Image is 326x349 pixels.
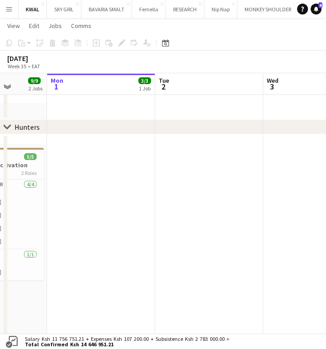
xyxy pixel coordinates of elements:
span: View [7,22,20,30]
a: Jobs [45,20,66,32]
button: Nip Nap [204,0,237,18]
div: Salary Ksh 11 756 751.21 + Expenses Ksh 107 200.00 + Subsistence Ksh 2 783 000.00 = [19,336,231,347]
span: Comms [71,22,91,30]
button: MONKEY SHOULDER [237,0,299,18]
button: RESEARCH [166,0,204,18]
button: KWAL [19,0,47,18]
button: BAVARIA SMALT [81,0,132,18]
div: Hunters [14,123,40,132]
span: Week 35 [5,63,28,70]
div: [DATE] [7,54,61,63]
div: Caribia [14,81,36,90]
span: Edit [29,22,39,30]
a: Edit [25,20,43,32]
span: Jobs [48,22,62,30]
a: Comms [67,20,95,32]
button: SKY GIRL [47,0,81,18]
button: Femella [132,0,166,18]
span: Total Confirmed Ksh 14 646 951.21 [25,342,229,347]
a: 4 [311,4,321,14]
span: 4 [318,2,322,8]
a: View [4,20,24,32]
div: EAT [32,63,40,70]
